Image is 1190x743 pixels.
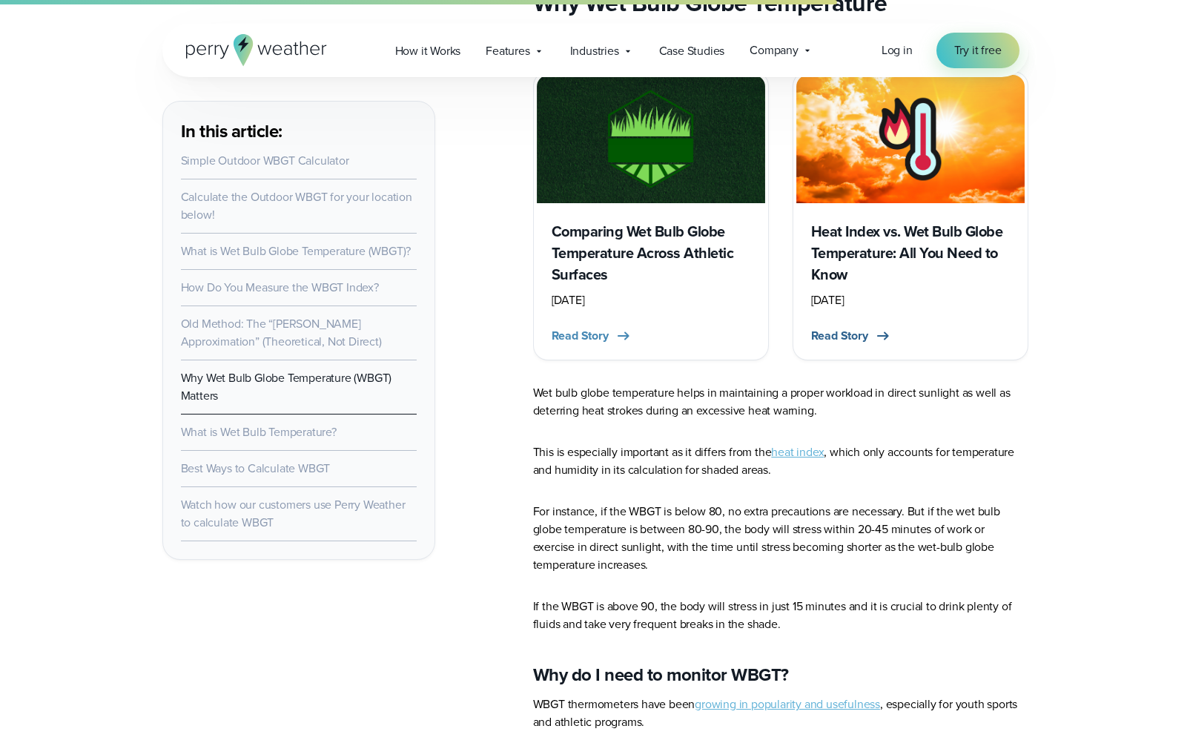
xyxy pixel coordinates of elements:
[533,443,1028,479] p: This is especially important as it differs from the , which only accounts for temperature and hum...
[936,33,1019,68] a: Try it free
[533,71,769,360] a: Wet bulb globe temperature surfaces wbgt Comparing Wet Bulb Globe Temperature Across Athletic Sur...
[552,327,609,345] span: Read Story
[695,696,880,713] a: growing in popularity and usefulness
[811,327,868,345] span: Read Story
[181,188,412,223] a: Calculate the Outdoor WBGT for your location below!
[570,42,619,60] span: Industries
[552,327,632,345] button: Read Story
[181,242,411,260] a: What is Wet Bulb Globe Temperature (WBGT)?
[552,221,750,285] h3: Comparing Wet Bulb Globe Temperature Across Athletic Surfaces
[533,71,1028,360] div: slideshow
[811,291,1010,309] div: [DATE]
[811,221,1010,285] h3: Heat Index vs. Wet Bulb Globe Temperature: All You Need to Know
[533,663,1028,687] h3: Why do I need to monitor WBGT?
[882,42,913,59] a: Log in
[659,42,725,60] span: Case Studies
[750,42,799,59] span: Company
[181,152,349,169] a: Simple Outdoor WBGT Calculator
[181,423,337,440] a: What is Wet Bulb Temperature?
[533,384,1028,420] p: Wet bulb globe temperature helps in maintaining a proper workload in direct sunlight as well as d...
[181,369,392,404] a: Why Wet Bulb Globe Temperature (WBGT) Matters
[486,42,529,60] span: Features
[811,327,892,345] button: Read Story
[181,460,331,477] a: Best Ways to Calculate WBGT
[954,42,1002,59] span: Try it free
[552,291,750,309] div: [DATE]
[537,75,765,203] img: Wet bulb globe temperature surfaces wbgt
[181,119,417,143] h3: In this article:
[793,71,1028,360] a: Heat Index vs Wet bulb globe temperature Heat Index vs. Wet Bulb Globe Temperature: All You Need ...
[383,36,474,66] a: How it Works
[181,496,406,531] a: Watch how our customers use Perry Weather to calculate WBGT
[181,279,379,296] a: How Do You Measure the WBGT Index?
[533,503,1028,574] p: For instance, if the WBGT is below 80, no extra precautions are necessary. But if the wet bulb gl...
[395,42,461,60] span: How it Works
[647,36,738,66] a: Case Studies
[796,75,1025,203] img: Heat Index vs Wet bulb globe temperature
[533,598,1028,633] p: If the WBGT is above 90, the body will stress in just 15 minutes and it is crucial to drink plent...
[771,443,824,460] a: heat index
[533,696,1028,731] p: WBGT thermometers have been , especially for youth sports and athletic programs.
[181,315,382,350] a: Old Method: The “[PERSON_NAME] Approximation” (Theoretical, Not Direct)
